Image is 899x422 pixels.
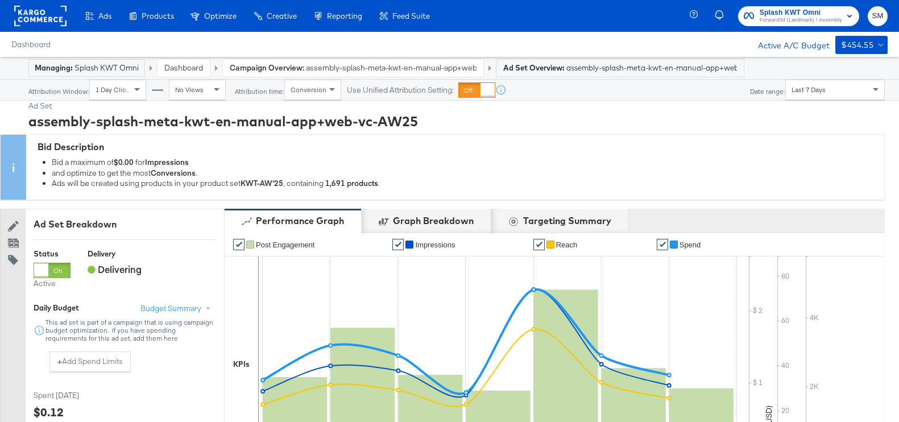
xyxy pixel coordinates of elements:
strong: Impressions [145,158,189,168]
div: KPIs [233,359,250,370]
div: Ads will be created using products in your product set , containing . [52,179,879,189]
div: Targeting Summary [523,214,611,227]
div: Attribution time: [234,88,284,96]
div: Date range: [749,88,785,96]
div: $454.55 [841,38,873,52]
strong: KWT-AW'25 [241,179,283,189]
span: SM [872,10,883,23]
strong: Managing: [35,63,73,72]
div: Delivery [88,249,142,259]
div: Active A/C Budget [746,36,830,53]
label: Active [34,278,71,289]
span: Splash KWT Omni [760,7,842,19]
span: Optimize [204,11,237,20]
div: Ad Set [28,101,885,111]
span: Impressions [415,241,455,249]
span: assembly-splash-meta-kwt-en-manual-app+web-vc-AW25 [306,63,477,73]
span: Ads [98,11,111,20]
strong: Campaign Overview: [230,63,304,73]
button: +Add Spend Limits [49,351,131,372]
button: Budget Summary [140,303,216,315]
span: Delivering [88,263,142,275]
span: Post Engagement [256,241,314,249]
button: Splash KWT OmniForward3d (Landmark) / Assembly [738,6,859,26]
span: 1 Day Clicks [96,85,132,94]
span: and optimize to get the most . [52,168,197,178]
span: Reporting [327,11,362,20]
span: Creative [267,11,297,20]
div: Daily Budget [34,303,110,313]
div: Bid a maximum of for [52,158,879,168]
div: $0.12 [34,404,64,420]
a: ✔ [392,239,404,250]
a: ✔ [657,239,668,250]
span: Last 7 Days [792,85,826,94]
div: Bid Description [38,140,879,154]
span: Reach [556,241,578,249]
strong: 1,691 products [325,179,378,189]
label: Use Unified Attribution Setting: [347,85,454,96]
span: No Views [175,85,204,94]
div: Attribution Window: [28,88,89,96]
span: Products [142,11,174,20]
a: Dashboard [11,40,51,49]
span: assembly-splash-meta-kwt-en-manual-app+web-vc-AW25 [566,63,737,73]
a: ✔ [533,239,545,250]
div: This ad set is part of a campaign that is using campaign budget optimization. If you have spendin... [45,318,216,342]
button: $454.55 [835,36,888,54]
div: Splash KWT Omni [35,63,139,73]
div: Status [34,249,71,259]
div: Ad Set Breakdown [34,218,216,231]
span: Conversion [291,85,326,94]
button: SM [868,6,888,26]
strong: $0.00 [114,158,134,168]
span: Forward3d (Landmark) / Assembly [760,16,842,25]
span: Spend [680,241,701,249]
span: Spent [DATE] [34,390,119,401]
div: Performance Graph [256,214,344,227]
strong: + [57,356,62,367]
a: Campaign Overview: assembly-splash-meta-kwt-en-manual-app+web-vc [230,63,477,73]
strong: Conversions [151,168,196,178]
a: Dashboard [164,63,203,73]
div: assembly-splash-meta-kwt-en-manual-app+web-vc-AW25 [28,111,885,131]
div: Graph Breakdown [393,214,474,227]
a: ✔ [233,239,245,250]
strong: Ad Set Overview: [503,63,565,72]
span: Feed Suite [392,11,430,20]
